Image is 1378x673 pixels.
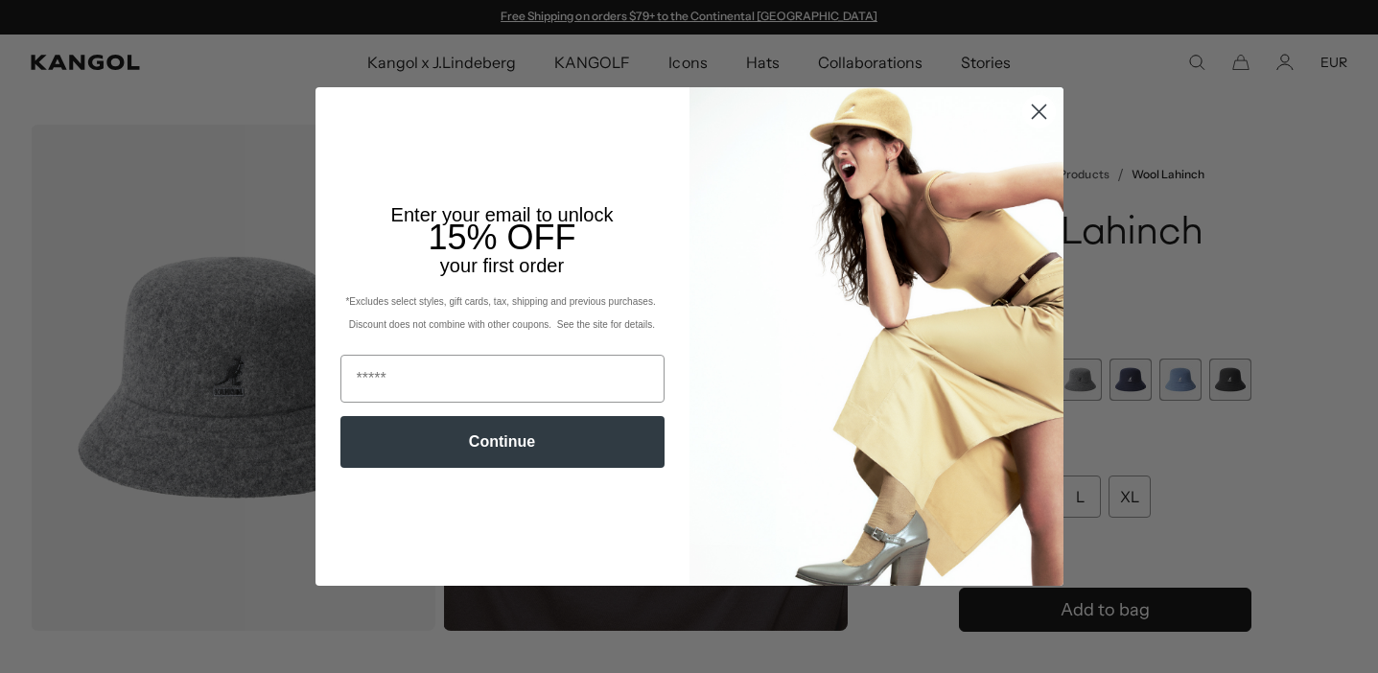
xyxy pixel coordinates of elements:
input: Email [340,355,665,403]
span: *Excludes select styles, gift cards, tax, shipping and previous purchases. Discount does not comb... [345,296,658,330]
button: Close dialog [1022,95,1056,128]
span: your first order [440,255,564,276]
span: 15% OFF [428,218,575,257]
span: Enter your email to unlock [391,204,614,225]
button: Continue [340,416,665,468]
img: 93be19ad-e773-4382-80b9-c9d740c9197f.jpeg [689,87,1063,586]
